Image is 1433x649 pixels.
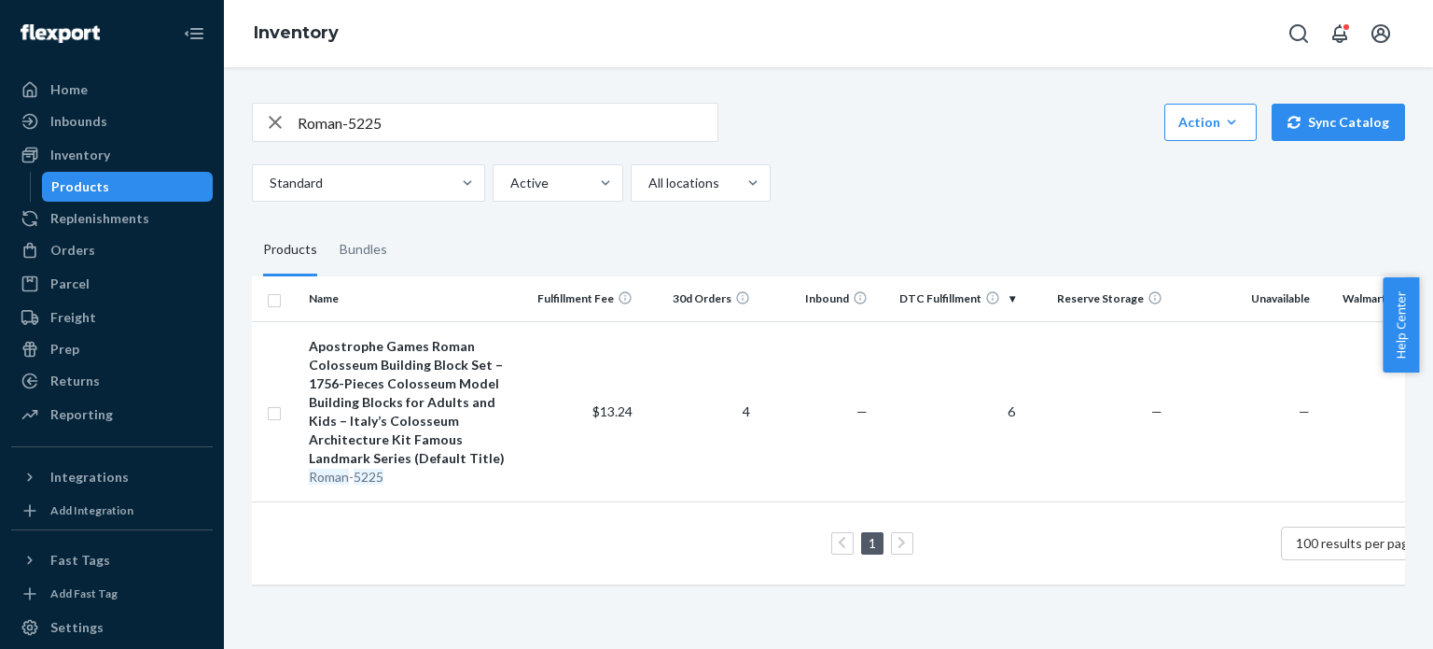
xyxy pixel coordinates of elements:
[50,146,110,164] div: Inventory
[1170,276,1317,321] th: Unavailable
[1296,535,1416,551] span: 100 results per page
[309,469,349,485] em: Roman
[50,209,149,228] div: Replenishments
[592,403,633,419] span: $13.24
[1280,15,1317,52] button: Open Search Box
[50,241,95,260] div: Orders
[640,321,758,501] td: 4
[50,80,88,99] div: Home
[42,172,214,202] a: Products
[50,112,107,131] div: Inbounds
[51,177,109,196] div: Products
[50,618,104,637] div: Settings
[1315,593,1414,640] iframe: Opens a widget where you can chat to one of our agents
[647,174,648,192] input: All locations
[11,235,213,265] a: Orders
[298,104,717,141] input: Search inventory by name or sku
[11,75,213,105] a: Home
[875,321,1023,501] td: 6
[50,340,79,359] div: Prep
[254,22,339,43] a: Inventory
[640,276,758,321] th: 30d Orders
[50,275,90,293] div: Parcel
[50,586,118,601] div: Add Fast Tag
[856,403,868,419] span: —
[508,174,510,192] input: Active
[11,204,213,233] a: Replenishments
[11,462,213,492] button: Integrations
[239,7,354,61] ol: breadcrumbs
[11,303,213,332] a: Freight
[309,468,515,487] div: -
[11,400,213,430] a: Reporting
[758,276,875,321] th: Inbound
[1272,104,1405,141] button: Sync Catalog
[354,469,383,485] em: 5225
[11,500,213,522] a: Add Integration
[50,551,110,570] div: Fast Tags
[50,308,96,327] div: Freight
[11,583,213,605] a: Add Fast Tag
[11,366,213,396] a: Returns
[865,535,880,551] a: Page 1 is your current page
[1299,403,1310,419] span: —
[301,276,522,321] th: Name
[50,502,133,518] div: Add Integration
[268,174,270,192] input: Standard
[340,224,387,276] div: Bundles
[175,15,213,52] button: Close Navigation
[1151,403,1162,419] span: —
[11,545,213,575] button: Fast Tags
[522,276,639,321] th: Fulfillment Fee
[1383,277,1419,373] button: Help Center
[263,224,317,276] div: Products
[50,372,100,390] div: Returns
[11,613,213,642] a: Settings
[11,334,213,364] a: Prep
[11,140,213,170] a: Inventory
[50,468,129,487] div: Integrations
[875,276,1023,321] th: DTC Fulfillment
[1321,15,1358,52] button: Open notifications
[11,269,213,299] a: Parcel
[1178,113,1243,132] div: Action
[1164,104,1257,141] button: Action
[11,106,213,136] a: Inbounds
[50,405,113,424] div: Reporting
[309,337,515,468] div: Apostrophe Games Roman Colosseum Building Block Set – 1756-Pieces Colosseum Model Building Blocks...
[1362,15,1399,52] button: Open account menu
[21,24,100,43] img: Flexport logo
[1023,276,1170,321] th: Reserve Storage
